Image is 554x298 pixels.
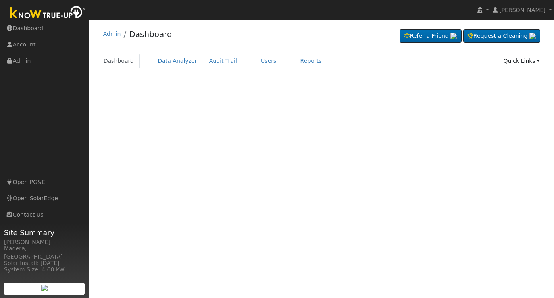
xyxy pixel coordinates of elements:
img: retrieve [529,33,536,39]
img: retrieve [450,33,457,39]
a: Reports [294,54,328,68]
a: Dashboard [98,54,140,68]
img: retrieve [41,285,48,291]
span: Site Summary [4,227,85,238]
div: [PERSON_NAME] [4,238,85,246]
div: System Size: 4.60 kW [4,265,85,274]
span: [PERSON_NAME] [499,7,546,13]
a: Data Analyzer [152,54,203,68]
a: Dashboard [129,29,172,39]
a: Request a Cleaning [463,29,540,43]
img: Know True-Up [6,4,89,22]
div: Madera, [GEOGRAPHIC_DATA] [4,244,85,261]
a: Quick Links [497,54,546,68]
a: Users [255,54,283,68]
a: Refer a Friend [400,29,462,43]
a: Audit Trail [203,54,243,68]
div: Solar Install: [DATE] [4,259,85,267]
a: Admin [103,31,121,37]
